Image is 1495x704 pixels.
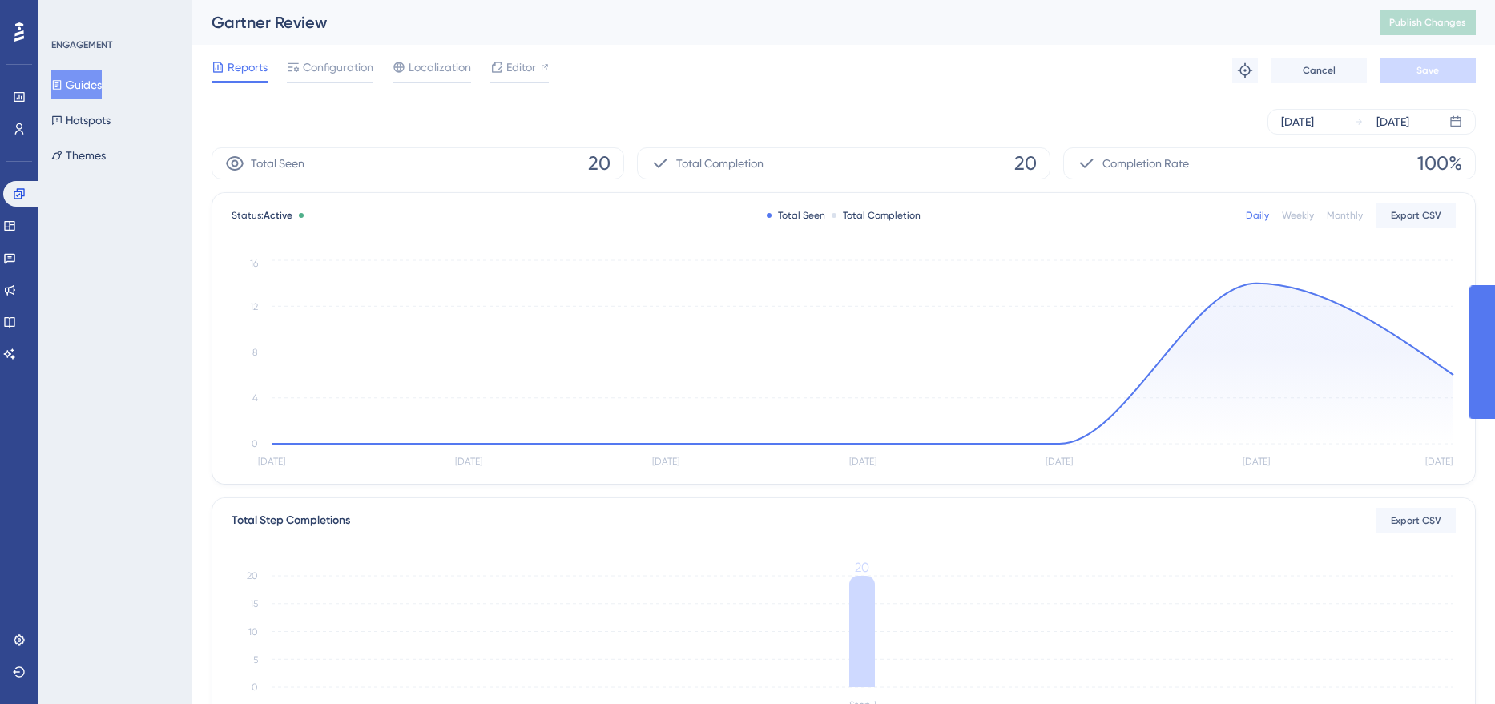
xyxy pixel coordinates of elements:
[228,58,268,77] span: Reports
[1380,58,1476,83] button: Save
[247,570,258,581] tspan: 20
[832,209,921,222] div: Total Completion
[1303,64,1336,77] span: Cancel
[1281,112,1314,131] div: [DATE]
[232,209,292,222] span: Status:
[1380,10,1476,35] button: Publish Changes
[1428,641,1476,689] iframe: UserGuiding AI Assistant Launcher
[212,11,1340,34] div: Gartner Review
[506,58,536,77] span: Editor
[1014,151,1037,176] span: 20
[250,301,258,312] tspan: 12
[303,58,373,77] span: Configuration
[1246,209,1269,222] div: Daily
[258,456,285,467] tspan: [DATE]
[1046,456,1073,467] tspan: [DATE]
[1391,209,1441,222] span: Export CSV
[253,654,258,666] tspan: 5
[588,151,610,176] span: 20
[855,560,869,575] tspan: 20
[1376,203,1456,228] button: Export CSV
[252,392,258,404] tspan: 4
[1243,456,1270,467] tspan: [DATE]
[652,456,679,467] tspan: [DATE]
[232,511,350,530] div: Total Step Completions
[1327,209,1363,222] div: Monthly
[1391,514,1441,527] span: Export CSV
[409,58,471,77] span: Localization
[1282,209,1314,222] div: Weekly
[1416,64,1439,77] span: Save
[455,456,482,467] tspan: [DATE]
[1376,112,1409,131] div: [DATE]
[51,38,112,51] div: ENGAGEMENT
[248,626,258,638] tspan: 10
[250,598,258,609] tspan: 15
[676,154,764,173] span: Total Completion
[1417,151,1462,176] span: 100%
[51,141,106,170] button: Themes
[1102,154,1189,173] span: Completion Rate
[51,70,102,99] button: Guides
[251,154,304,173] span: Total Seen
[252,347,258,358] tspan: 8
[1425,456,1453,467] tspan: [DATE]
[1271,58,1367,83] button: Cancel
[252,682,258,693] tspan: 0
[767,209,825,222] div: Total Seen
[250,258,258,269] tspan: 16
[1389,16,1466,29] span: Publish Changes
[264,210,292,221] span: Active
[51,106,111,135] button: Hotspots
[849,456,876,467] tspan: [DATE]
[252,438,258,449] tspan: 0
[1376,508,1456,533] button: Export CSV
